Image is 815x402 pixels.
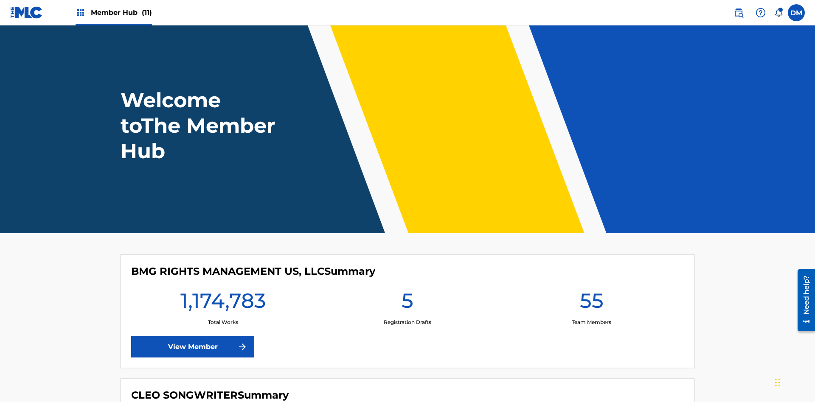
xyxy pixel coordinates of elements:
a: View Member [131,336,254,357]
img: MLC Logo [10,6,43,19]
h1: Welcome to The Member Hub [121,87,279,164]
span: Member Hub [91,8,152,17]
img: f7272a7cc735f4ea7f67.svg [237,342,247,352]
img: Top Rightsholders [76,8,86,18]
div: Notifications [774,8,783,17]
iframe: Chat Widget [773,361,815,402]
div: Help [752,4,769,21]
img: search [733,8,744,18]
p: Registration Drafts [384,318,431,326]
a: Public Search [730,4,747,21]
div: Drag [775,370,780,395]
h4: CLEO SONGWRITER [131,389,289,402]
img: help [756,8,766,18]
p: Total Works [208,318,238,326]
div: User Menu [788,4,805,21]
span: (11) [142,8,152,17]
h4: BMG RIGHTS MANAGEMENT US, LLC [131,265,375,278]
h1: 1,174,783 [180,288,266,318]
h1: 55 [580,288,604,318]
h1: 5 [402,288,413,318]
p: Team Members [572,318,611,326]
iframe: Resource Center [791,266,815,335]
